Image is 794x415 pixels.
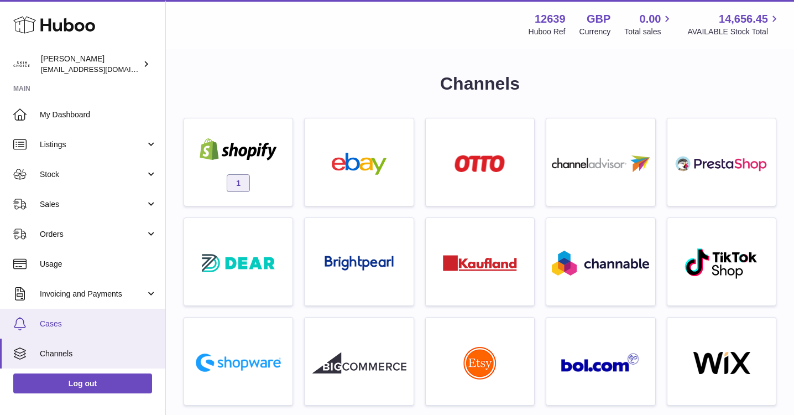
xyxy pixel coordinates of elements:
[227,174,250,192] span: 1
[455,155,505,172] img: roseta-otto
[552,124,649,200] a: roseta-channel-advisor
[40,229,145,240] span: Orders
[431,124,529,200] a: roseta-otto
[325,256,394,271] img: roseta-brightpearl
[561,353,640,372] img: roseta-bol
[624,12,673,37] a: 0.00 Total sales
[40,139,145,150] span: Listings
[675,352,769,374] img: wix
[535,12,566,27] strong: 12639
[443,255,517,271] img: roseta-kaufland
[40,199,145,210] span: Sales
[463,346,497,380] img: roseta-etsy
[552,224,649,300] a: roseta-channable
[40,110,157,120] span: My Dashboard
[579,27,611,37] div: Currency
[41,54,140,75] div: [PERSON_NAME]
[40,349,157,359] span: Channels
[310,124,408,200] a: ebay
[687,12,781,37] a: 14,656.45 AVAILABLE Stock Total
[198,251,278,276] img: roseta-dear
[431,323,529,400] a: roseta-etsy
[191,138,285,160] img: shopify
[719,12,768,27] span: 14,656.45
[552,323,649,400] a: roseta-bol
[40,169,145,180] span: Stock
[624,27,673,37] span: Total sales
[190,124,287,200] a: shopify 1
[13,373,152,393] a: Log out
[191,349,285,376] img: roseta-shopware
[673,323,770,400] a: wix
[431,224,529,300] a: roseta-kaufland
[40,319,157,329] span: Cases
[552,251,649,276] img: roseta-channable
[640,12,661,27] span: 0.00
[684,247,759,279] img: roseta-tiktokshop
[40,289,145,299] span: Invoicing and Payments
[310,323,408,400] a: roseta-bigcommerce
[529,27,566,37] div: Huboo Ref
[41,65,163,74] span: [EMAIL_ADDRESS][DOMAIN_NAME]
[184,72,776,96] h1: Channels
[312,153,406,175] img: ebay
[40,259,157,269] span: Usage
[190,224,287,300] a: roseta-dear
[673,224,770,300] a: roseta-tiktokshop
[310,224,408,300] a: roseta-brightpearl
[587,12,610,27] strong: GBP
[687,27,781,37] span: AVAILABLE Stock Total
[190,323,287,400] a: roseta-shopware
[675,153,769,175] img: roseta-prestashop
[13,56,30,72] img: admin@skinchoice.com
[552,155,649,172] img: roseta-channel-advisor
[312,352,406,374] img: roseta-bigcommerce
[673,124,770,200] a: roseta-prestashop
